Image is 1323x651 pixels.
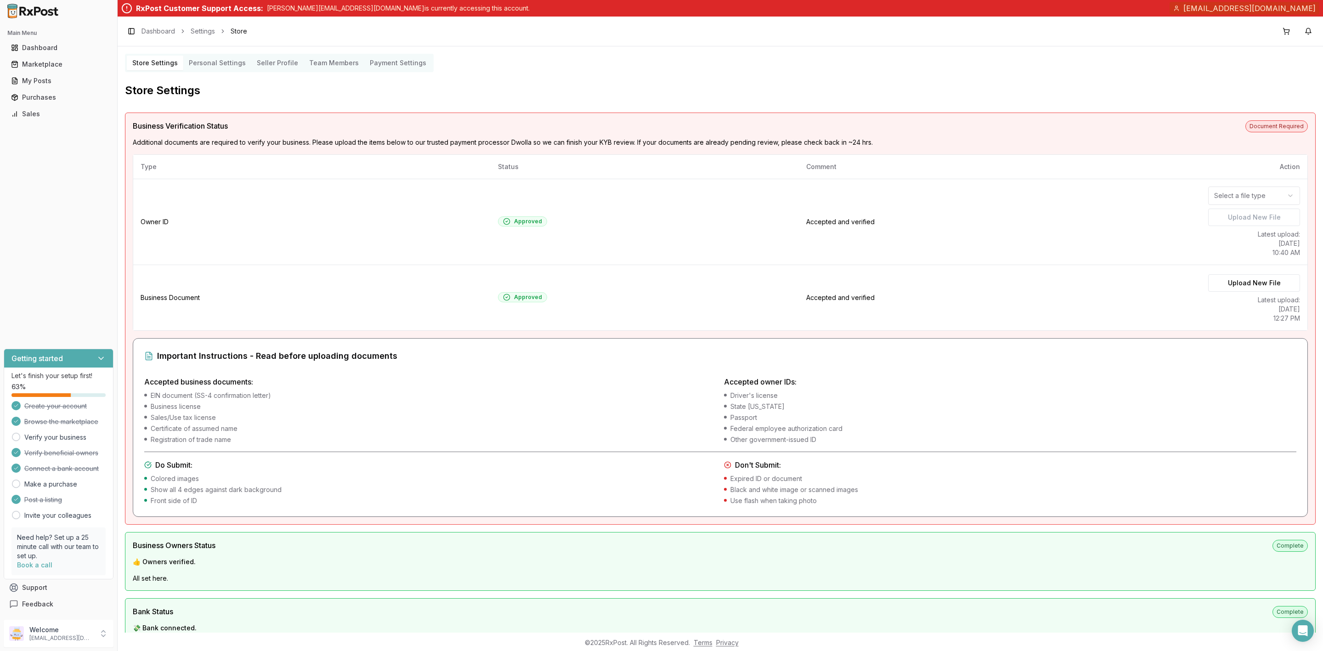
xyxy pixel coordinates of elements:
li: Colored images [144,474,717,483]
p: Latest upload: [DATE] 10:40 AM [1208,230,1300,257]
p: 👍 Owners verified. [133,557,1308,566]
span: [EMAIL_ADDRESS][DOMAIN_NAME] [1183,3,1316,14]
h2: Main Menu [7,29,110,37]
span: Business Verification Status [133,120,228,131]
h4: Don't Submit: [724,459,1296,470]
td: Owner ID [133,179,491,265]
li: Certificate of assumed name [144,424,717,433]
span: Complete [1272,540,1308,552]
span: Connect a bank account [24,464,99,473]
a: Purchases [7,89,110,106]
td: Accepted and verified [799,265,1201,331]
p: Need help? Set up a 25 minute call with our team to set up. [17,533,100,560]
p: Additional documents are required to verify your business. Please upload the items below to our t... [133,138,1308,147]
th: Status [491,155,799,179]
a: My Posts [7,73,110,89]
h2: Store Settings [125,83,1316,98]
div: Marketplace [11,60,106,69]
li: Other government-issued ID [724,435,1296,444]
li: EIN document (SS-4 confirmation letter) [144,391,717,400]
button: My Posts [4,74,113,88]
a: Invite your colleagues [24,511,91,520]
p: All set here. [133,574,1308,583]
button: Team Members [304,56,364,70]
div: Purchases [11,93,106,102]
div: Dashboard [11,43,106,52]
div: Sales [11,109,106,119]
div: Important Instructions - Read before uploading documents [144,350,1296,362]
li: Front side of ID [144,496,717,505]
a: Verify your business [24,433,86,442]
p: Welcome [29,625,93,634]
label: Upload New File [1208,209,1300,226]
h4: Accepted owner IDs: [724,376,1296,387]
span: Complete [1272,606,1308,618]
td: Business Document [133,265,491,331]
li: Registration of trade name [144,435,717,444]
th: Type [133,155,491,179]
span: Store [231,27,247,36]
p: [EMAIL_ADDRESS][DOMAIN_NAME] [29,634,93,642]
a: Terms [694,639,712,646]
span: Document Required [1245,120,1308,132]
a: Marketplace [7,56,110,73]
div: Approved [503,218,542,225]
button: Marketplace [4,57,113,72]
h4: Accepted business documents: [144,376,717,387]
a: Settings [191,27,215,36]
span: Business Owners Status [133,540,215,551]
span: 63 % [11,382,26,391]
span: Feedback [22,600,53,609]
div: My Posts [11,76,106,85]
li: Driver's license [724,391,1296,400]
li: Use flash when taking photo [724,496,1296,505]
button: Purchases [4,90,113,105]
td: Accepted and verified [799,179,1201,265]
span: Create your account [24,402,87,411]
p: [PERSON_NAME][EMAIL_ADDRESS][DOMAIN_NAME] is currently accessing this account. [267,4,530,13]
button: Seller Profile [251,56,304,70]
img: RxPost Logo [4,4,62,18]
button: Personal Settings [183,56,251,70]
span: Verify beneficial owners [24,448,98,458]
p: 💸 Bank connected. [133,623,1308,633]
a: Privacy [716,639,739,646]
a: Make a purchase [24,480,77,489]
a: Sales [7,106,110,122]
a: Book a call [17,561,52,569]
a: Dashboard [141,27,175,36]
li: Show all 4 edges against dark background [144,485,717,494]
p: Let's finish your setup first! [11,371,106,380]
div: Approved [503,294,542,301]
div: Open Intercom Messenger [1292,620,1314,642]
label: Upload New File [1208,274,1300,292]
span: Post a listing [24,495,62,504]
li: Black and white image or scanned images [724,485,1296,494]
th: Action [1201,155,1307,179]
div: RxPost Customer Support Access: [136,3,263,14]
li: State [US_STATE] [724,402,1296,411]
button: Feedback [4,596,113,612]
li: Business license [144,402,717,411]
span: Bank Status [133,606,173,617]
nav: breadcrumb [141,27,247,36]
img: User avatar [9,626,24,641]
span: Browse the marketplace [24,417,98,426]
h3: Getting started [11,353,63,364]
button: Payment Settings [364,56,432,70]
th: Comment [799,155,1201,179]
p: Latest upload: [DATE] 12:27 PM [1208,295,1300,323]
a: Dashboard [7,40,110,56]
li: Expired ID or document [724,474,1296,483]
button: Support [4,579,113,596]
li: Federal employee authorization card [724,424,1296,433]
li: Passport [724,413,1296,422]
li: Sales/Use tax license [144,413,717,422]
button: Dashboard [4,40,113,55]
h4: Do Submit: [144,459,717,470]
button: Store Settings [127,56,183,70]
button: Sales [4,107,113,121]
